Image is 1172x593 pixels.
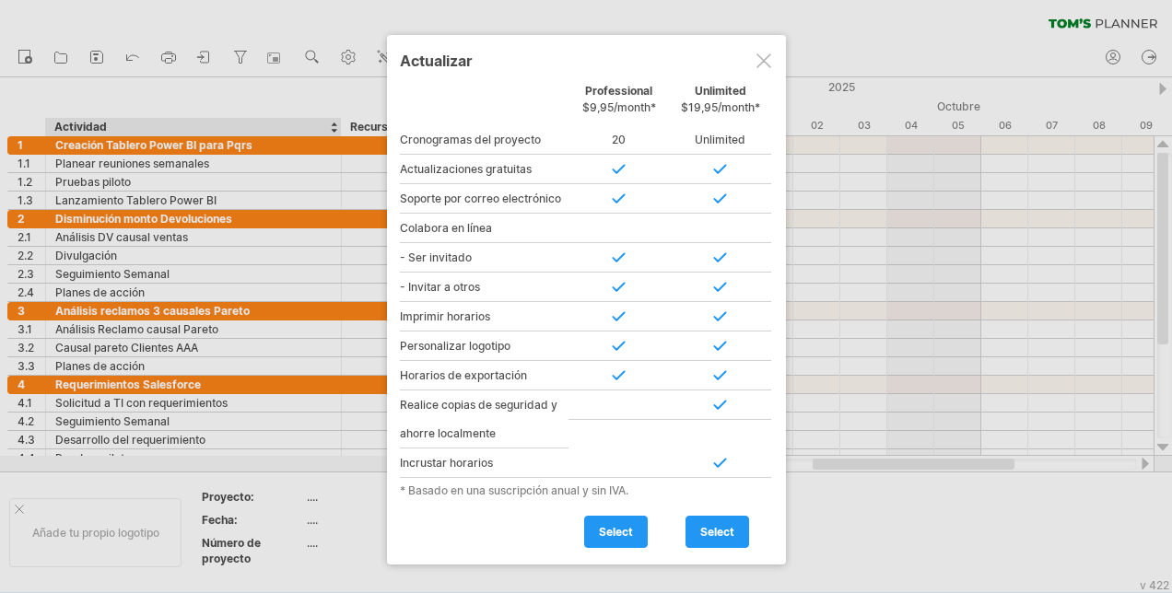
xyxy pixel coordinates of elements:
[686,516,749,548] a: select
[400,243,568,273] div: - Ser invitado
[400,273,568,302] div: - Invitar a otros
[670,125,771,155] div: Unlimited
[582,100,656,114] span: $9,95/month*
[400,184,568,214] div: Soporte por correo electrónico
[400,214,568,243] div: Colabora en línea
[400,483,773,497] div: * Basado en una suscripción anual y sin IVA.
[400,125,568,155] div: Cronogramas del proyecto
[400,390,568,448] div: Realice copias de seguridad y ahorre localmente
[400,302,568,331] div: Imprimir horarios
[584,516,648,548] a: select
[400,331,568,361] div: Personalizar logotipo
[681,84,760,114] font: Unlimited
[582,84,656,114] font: Professional
[400,155,568,184] div: Actualizaciones gratuitas
[400,43,773,76] div: Actualizar
[599,525,633,539] span: select
[400,448,568,478] div: Incrustar horarios
[700,525,734,539] span: select
[681,100,760,114] span: $19,95/month*
[400,361,568,390] div: Horarios de exportación
[568,125,670,155] div: 20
